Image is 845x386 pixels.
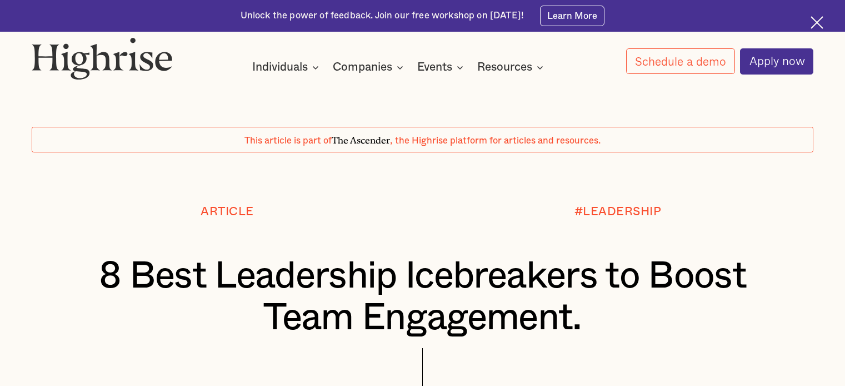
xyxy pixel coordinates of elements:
[574,205,662,219] div: #LEADERSHIP
[241,9,524,22] div: Unlock the power of feedback. Join our free workshop on [DATE]!
[417,61,467,74] div: Events
[626,48,735,74] a: Schedule a demo
[252,61,322,74] div: Individuals
[252,61,308,74] div: Individuals
[201,205,254,219] div: Article
[244,136,332,145] span: This article is part of
[333,61,407,74] div: Companies
[740,48,813,75] a: Apply now
[540,6,605,26] a: Learn More
[811,16,823,29] img: Cross icon
[417,61,452,74] div: Events
[332,133,390,144] span: The Ascender
[333,61,392,74] div: Companies
[477,61,532,74] div: Resources
[64,255,781,338] h1: 8 Best Leadership Icebreakers to Boost Team Engagement.
[477,61,547,74] div: Resources
[32,37,173,80] img: Highrise logo
[390,136,601,145] span: , the Highrise platform for articles and resources.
